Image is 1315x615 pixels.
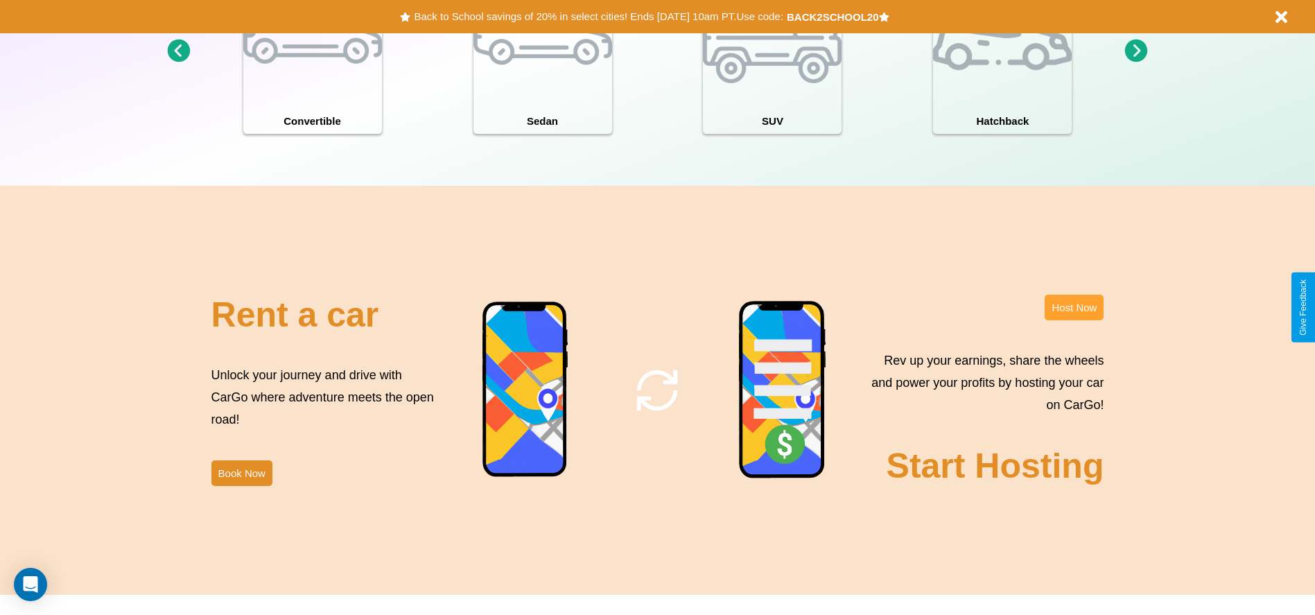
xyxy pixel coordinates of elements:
h2: Rent a car [211,295,379,335]
img: phone [482,301,569,479]
b: BACK2SCHOOL20 [787,11,879,23]
h4: SUV [703,108,842,134]
button: Book Now [211,460,272,486]
button: Host Now [1045,295,1104,320]
h4: Convertible [243,108,382,134]
h4: Sedan [473,108,612,134]
img: phone [738,300,827,480]
h2: Start Hosting [887,446,1104,486]
button: Back to School savings of 20% in select cities! Ends [DATE] 10am PT.Use code: [410,7,786,26]
div: Open Intercom Messenger [14,568,47,601]
div: Give Feedback [1298,279,1308,336]
p: Rev up your earnings, share the wheels and power your profits by hosting your car on CarGo! [863,349,1104,417]
h4: Hatchback [933,108,1072,134]
p: Unlock your journey and drive with CarGo where adventure meets the open road! [211,364,439,431]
